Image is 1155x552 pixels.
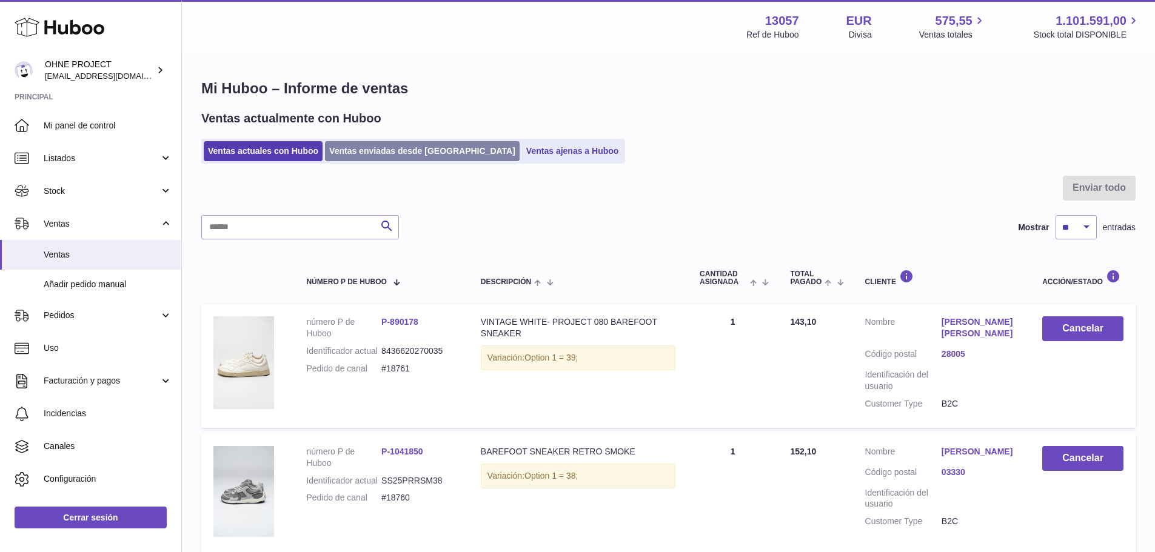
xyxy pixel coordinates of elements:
div: VINTAGE WHITE- PROJECT 080 BAREFOOT SNEAKER [481,316,675,339]
dt: Customer Type [865,398,942,410]
a: Ventas actuales con Huboo [204,141,323,161]
dt: número P de Huboo [306,316,381,339]
span: Ventas [44,249,172,261]
div: Acción/Estado [1042,270,1123,286]
span: Stock [44,185,159,197]
a: P-1041850 [381,447,423,456]
dt: Código postal [865,348,942,363]
span: Facturación y pagos [44,375,159,387]
img: 130571759093432.png [213,316,274,409]
dt: Identificador actual [306,475,381,487]
a: Cerrar sesión [15,507,167,528]
div: Variación: [481,464,675,488]
dt: Customer Type [865,516,942,527]
span: número P de Huboo [306,278,386,286]
dt: Identificador actual [306,345,381,357]
dd: SS25PRRSM38 [381,475,457,487]
span: Pedidos [44,310,159,321]
a: 28005 [942,348,1018,360]
span: Cantidad ASIGNADA [700,270,747,286]
dt: Pedido de canal [306,363,381,374]
dd: B2C [942,398,1018,410]
span: [EMAIL_ADDRESS][DOMAIN_NAME] [45,71,178,81]
dt: Identificación del usuario [865,487,942,510]
a: 575,55 Ventas totales [919,13,986,41]
h1: Mi Huboo – Informe de ventas [201,79,1136,98]
span: Uso [44,342,172,354]
dd: #18760 [381,492,457,504]
button: Cancelar [1042,316,1123,341]
label: Mostrar [1018,222,1049,233]
dt: Nombre [865,316,942,342]
span: Stock total DISPONIBLE [1034,29,1140,41]
td: 1 [688,304,778,427]
dt: Código postal [865,467,942,481]
dt: número P de Huboo [306,446,381,469]
strong: EUR [846,13,872,29]
span: Listados [44,153,159,164]
div: Divisa [849,29,872,41]
div: Variación: [481,345,675,370]
dt: Pedido de canal [306,492,381,504]
a: [PERSON_NAME] [PERSON_NAME] [942,316,1018,339]
a: [PERSON_NAME] [942,446,1018,457]
a: Ventas ajenas a Huboo [522,141,623,161]
td: 1 [688,434,778,552]
dd: B2C [942,516,1018,527]
img: internalAdmin-13057@internal.huboo.com [15,61,33,79]
img: DSC02828.jpg [213,446,274,537]
span: Ventas [44,218,159,230]
span: Configuración [44,473,172,485]
a: Ventas enviadas desde [GEOGRAPHIC_DATA] [325,141,520,161]
dt: Identificación del usuario [865,369,942,392]
a: P-890178 [381,317,418,327]
h2: Ventas actualmente con Huboo [201,110,381,127]
span: Mi panel de control [44,120,172,131]
span: 575,55 [936,13,973,29]
a: 1.101.591,00 Stock total DISPONIBLE [1034,13,1140,41]
span: Option 1 = 38; [524,471,578,481]
span: entradas [1103,222,1136,233]
dd: 8436620270035 [381,345,457,357]
div: Ref de Huboo [746,29,798,41]
span: Canales [44,441,172,452]
dd: #18761 [381,363,457,374]
span: Incidencias [44,408,172,419]
span: Total pagado [790,270,822,286]
span: 1.101.591,00 [1056,13,1127,29]
strong: 13057 [765,13,799,29]
span: Option 1 = 39; [524,353,578,362]
div: OHNE PROJECT [45,59,154,82]
span: 152,10 [790,447,816,456]
button: Cancelar [1042,446,1123,471]
dt: Nombre [865,446,942,461]
span: Ventas totales [919,29,986,41]
span: Añadir pedido manual [44,279,172,290]
span: 143,10 [790,317,816,327]
a: 03330 [942,467,1018,478]
span: Descripción [481,278,531,286]
div: BAREFOOT SNEAKER RETRO SMOKE [481,446,675,457]
div: Cliente [865,270,1019,286]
